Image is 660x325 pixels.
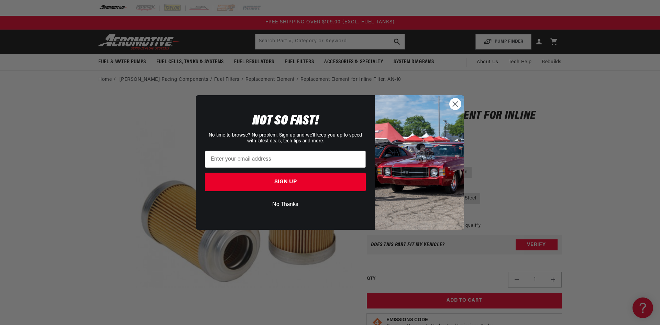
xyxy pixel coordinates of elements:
input: Enter your email address [205,151,366,168]
span: No time to browse? No problem. Sign up and we'll keep you up to speed with latest deals, tech tip... [209,133,362,144]
button: No Thanks [205,198,366,211]
img: 85cdd541-2605-488b-b08c-a5ee7b438a35.jpeg [375,95,464,229]
span: NOT SO FAST! [252,114,319,128]
button: SIGN UP [205,173,366,191]
button: Close dialog [449,98,461,110]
